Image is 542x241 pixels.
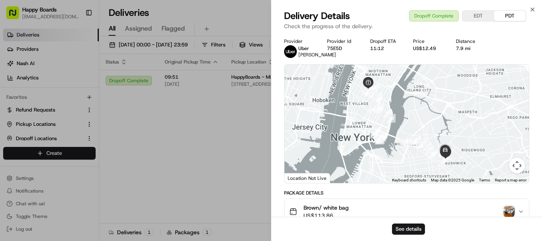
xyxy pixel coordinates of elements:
div: Dropoff ETA [370,38,400,44]
div: 💻 [67,178,73,185]
img: 5e9a9d7314ff4150bce227a61376b483.jpg [17,76,31,90]
div: Start new chat [36,76,130,84]
span: • [26,145,29,151]
span: Brown/ white bag [304,204,349,212]
span: [PERSON_NAME] [298,52,336,58]
div: Past conversations [8,103,53,110]
span: Uber [298,45,309,52]
div: 8 [373,92,382,101]
span: Knowledge Base [16,177,61,185]
div: Price [413,38,443,44]
div: 18 [387,114,396,123]
div: 9 [373,96,382,104]
div: Location Not Live [284,173,330,183]
img: 1736555255976-a54dd68f-1ca7-489b-9aae-adbdc363a1c4 [16,123,22,130]
span: US$113.86 [304,212,349,220]
div: 32 [419,139,427,148]
span: • [107,123,110,129]
p: Welcome 👋 [8,32,144,44]
img: uber-new-logo.jpeg [284,45,297,58]
img: Nash [8,8,24,24]
div: 25 [373,126,382,135]
div: 27 [403,137,412,146]
button: See details [392,224,425,235]
div: 4 [361,83,370,92]
button: Brown/ white bagUS$113.86photo_proof_of_delivery image [284,199,529,224]
div: 33 [423,142,432,151]
img: Google [286,173,313,183]
div: 📗 [8,178,14,185]
img: photo_proof_of_delivery image [504,206,515,217]
a: Open this area in Google Maps (opens a new window) [286,173,313,183]
div: 31 [417,139,425,148]
a: Powered byPylon [56,182,96,188]
button: See all [123,102,144,111]
div: 16 [375,104,384,113]
div: Provider Id [327,38,357,44]
div: 7 [369,90,377,98]
div: Provider [284,38,314,44]
input: Clear [21,51,131,60]
a: Terms [479,178,490,182]
div: 17 [383,109,392,118]
div: Distance [456,38,486,44]
div: 29 [412,136,421,145]
div: 28 [408,136,417,145]
div: 34 [425,145,434,154]
button: Start new chat [135,78,144,88]
div: 30 [412,136,421,145]
div: Package Details [284,190,529,196]
div: We're available if you need us! [36,84,109,90]
div: 26 [400,137,409,145]
span: [PERSON_NAME] [PERSON_NAME] [25,123,105,129]
div: 24 [370,130,379,139]
button: 75E5D [327,45,342,52]
div: 15 [372,102,381,111]
p: Check the progress of the delivery. [284,22,529,30]
div: US$12.49 [413,45,443,52]
span: [DATE] [111,123,127,129]
div: 10 [370,101,379,110]
img: 1736555255976-a54dd68f-1ca7-489b-9aae-adbdc363a1c4 [8,76,22,90]
a: 💻API Documentation [64,174,131,189]
div: 11:12 [370,45,400,52]
button: PDT [494,11,526,21]
span: Pylon [79,182,96,188]
span: Map data ©2025 Google [431,178,474,182]
button: EDT [462,11,494,21]
img: Dianne Alexi Soriano [8,116,21,128]
a: Report a map error [495,178,527,182]
div: 35 [429,149,437,158]
span: [DATE] [31,145,47,151]
div: 6 [365,87,373,96]
div: 7.9 mi [456,45,486,52]
span: API Documentation [75,177,127,185]
span: Delivery Details [284,10,350,22]
div: 5 [363,86,371,95]
div: 1 [371,83,379,92]
button: Keyboard shortcuts [392,177,426,183]
a: 📗Knowledge Base [5,174,64,189]
button: Map camera controls [509,158,525,174]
